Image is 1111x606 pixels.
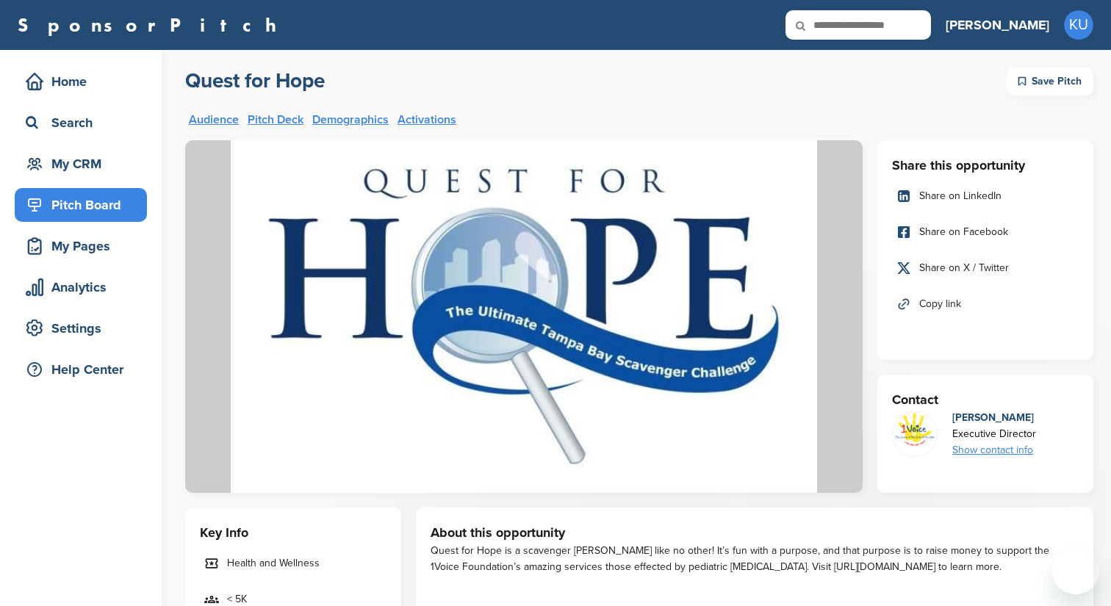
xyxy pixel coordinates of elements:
a: Activations [398,114,456,126]
div: Pitch Board [22,192,147,218]
a: Quest for Hope [185,68,325,95]
a: Copy link [892,289,1079,320]
span: Share on LinkedIn [919,188,1002,204]
a: Pitch Board [15,188,147,222]
h3: Contact [892,389,1079,410]
a: Share on Facebook [892,217,1079,248]
div: Executive Director [952,426,1036,442]
div: Help Center [22,356,147,383]
a: Help Center [15,353,147,386]
a: My CRM [15,147,147,181]
a: Settings [15,311,147,345]
a: Demographics [312,114,389,126]
a: My Pages [15,229,147,263]
a: SponsorPitch [18,15,286,35]
a: Share on LinkedIn [892,181,1079,212]
span: Health and Wellness [227,555,320,571]
div: Settings [22,315,147,342]
div: Search [22,109,147,136]
h3: [PERSON_NAME] [946,15,1049,35]
h3: About this opportunity [431,522,1079,543]
a: Home [15,65,147,98]
div: Save Pitch [1007,68,1093,95]
span: Copy link [919,296,961,312]
img: Sponsorpitch & [185,140,863,493]
iframe: Button to launch messaging window [1052,547,1099,594]
span: Share on Facebook [919,224,1008,240]
a: [PERSON_NAME] [946,9,1049,41]
span: KU [1064,10,1093,40]
h3: Share this opportunity [892,155,1079,176]
div: Home [22,68,147,95]
span: Share on X / Twitter [919,260,1009,276]
img: Cropped 1voice logo [893,412,937,448]
div: Analytics [22,274,147,300]
div: Quest for Hope is a scavenger [PERSON_NAME] like no other! It’s fun with a purpose, and that purp... [431,543,1079,575]
h2: Quest for Hope [185,68,325,94]
a: Analytics [15,270,147,304]
div: My CRM [22,151,147,177]
div: My Pages [22,233,147,259]
a: Audience [189,114,239,126]
a: Search [15,106,147,140]
div: Show contact info [952,442,1036,458]
a: Pitch Deck [248,114,303,126]
div: [PERSON_NAME] [952,410,1036,426]
h3: Key Info [200,522,386,543]
a: Share on X / Twitter [892,253,1079,284]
